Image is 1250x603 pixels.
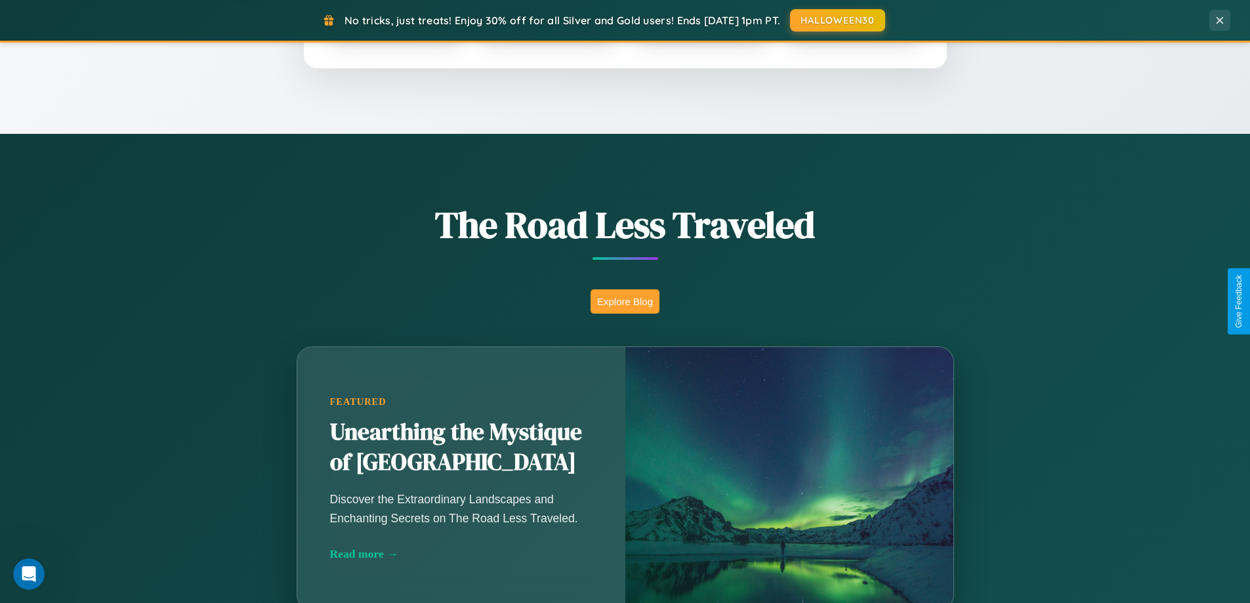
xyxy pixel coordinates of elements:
div: Featured [330,396,593,407]
iframe: Intercom live chat [13,558,45,590]
button: Explore Blog [591,289,659,314]
h2: Unearthing the Mystique of [GEOGRAPHIC_DATA] [330,417,593,478]
h1: The Road Less Traveled [232,199,1019,250]
div: Give Feedback [1234,275,1243,328]
div: Read more → [330,547,593,561]
span: No tricks, just treats! Enjoy 30% off for all Silver and Gold users! Ends [DATE] 1pm PT. [344,14,780,27]
p: Discover the Extraordinary Landscapes and Enchanting Secrets on The Road Less Traveled. [330,490,593,527]
button: HALLOWEEN30 [790,9,885,31]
